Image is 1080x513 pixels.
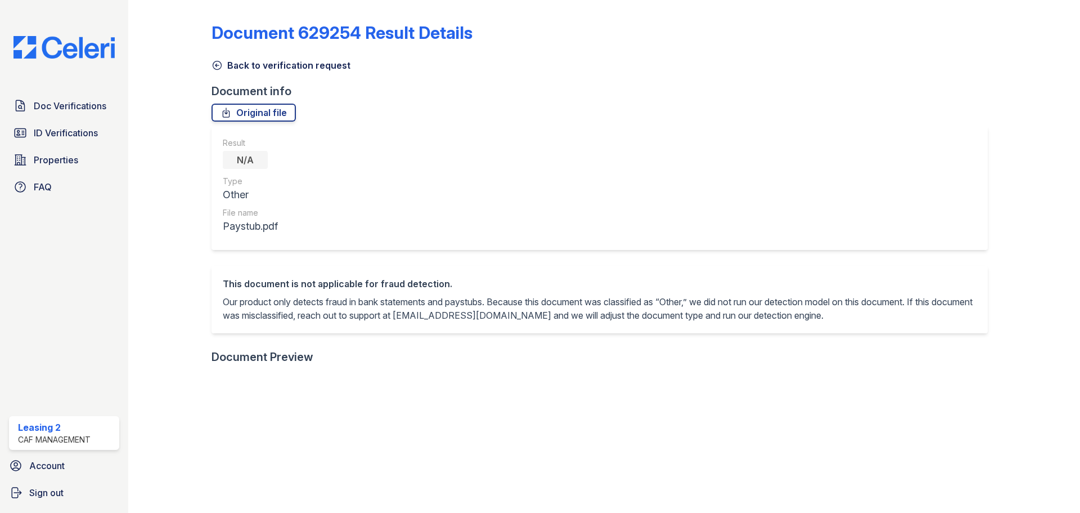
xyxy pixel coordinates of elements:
[211,349,313,365] div: Document Preview
[211,83,997,99] div: Document info
[4,36,124,59] img: CE_Logo_Blue-a8612792a0a2168367f1c8372b55b34899dd931a85d93a1a3d3e32e68fde9ad4.png
[29,459,65,472] span: Account
[211,59,350,72] a: Back to verification request
[223,187,278,203] div: Other
[34,153,78,167] span: Properties
[29,486,64,499] span: Sign out
[9,176,119,198] a: FAQ
[223,218,278,234] div: Paystub.pdf
[223,277,976,291] div: This document is not applicable for fraud detection.
[211,23,472,43] a: Document 629254 Result Details
[223,295,976,322] p: Our product only detects fraud in bank statements and paystubs. Because this document was classif...
[9,149,119,171] a: Properties
[4,481,124,504] a: Sign out
[223,137,278,149] div: Result
[34,99,106,113] span: Doc Verifications
[4,454,124,477] a: Account
[223,151,268,169] div: N/A
[211,104,296,122] a: Original file
[18,434,91,445] div: CAF Management
[223,176,278,187] div: Type
[9,95,119,117] a: Doc Verifications
[34,126,98,140] span: ID Verifications
[223,207,278,218] div: File name
[9,122,119,144] a: ID Verifications
[34,180,52,194] span: FAQ
[18,421,91,434] div: Leasing 2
